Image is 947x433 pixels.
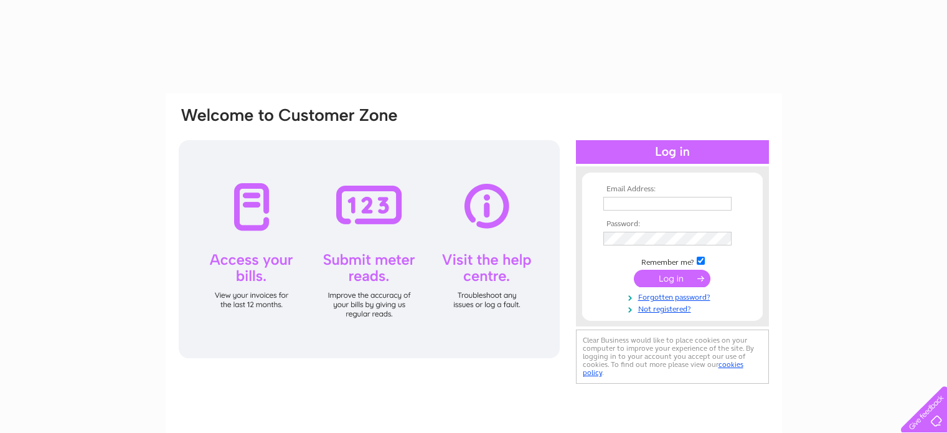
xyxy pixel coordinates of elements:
th: Email Address: [600,185,745,194]
td: Remember me? [600,255,745,267]
a: cookies policy [583,360,743,377]
th: Password: [600,220,745,229]
a: Forgotten password? [603,290,745,302]
a: Not registered? [603,302,745,314]
input: Submit [634,270,710,287]
div: Clear Business would like to place cookies on your computer to improve your experience of the sit... [576,330,769,384]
